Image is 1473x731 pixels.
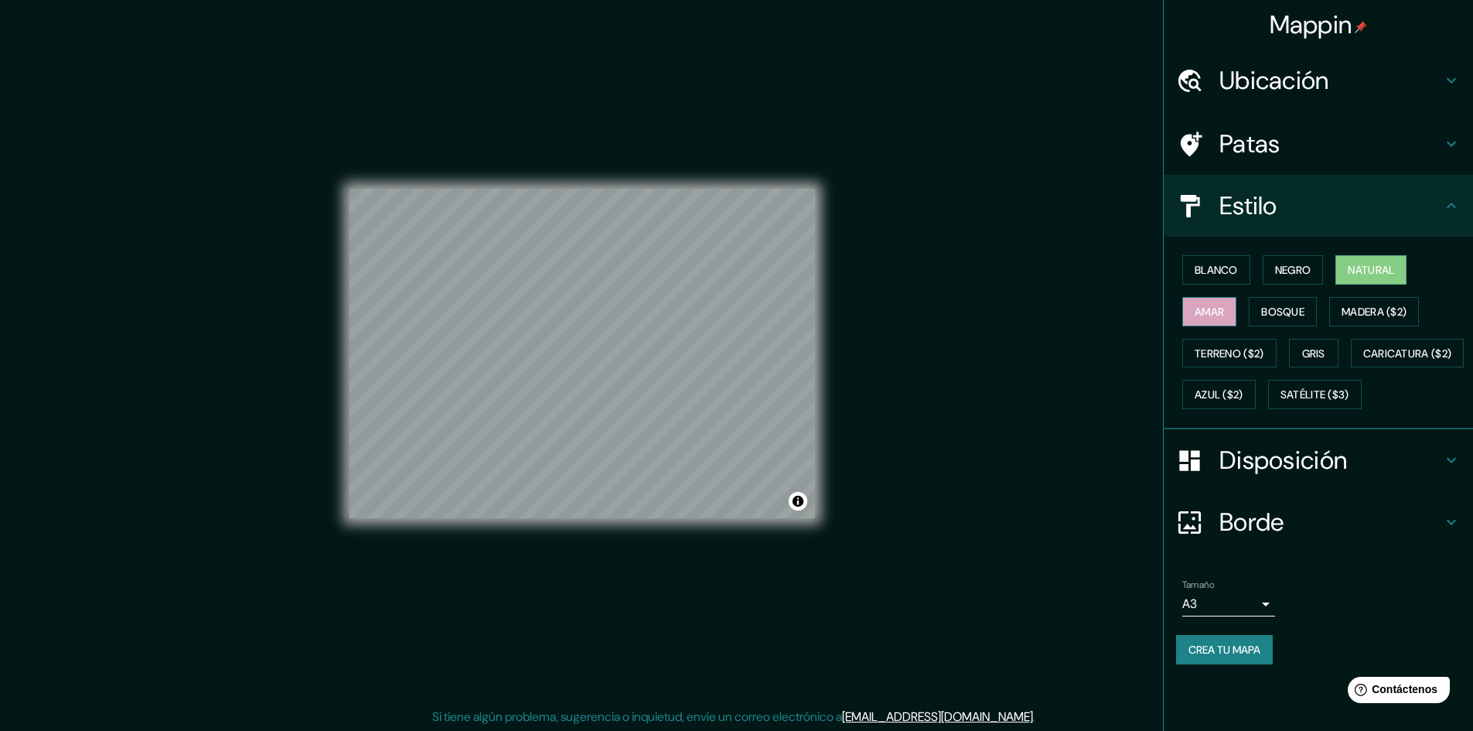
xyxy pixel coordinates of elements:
a: [EMAIL_ADDRESS][DOMAIN_NAME] [842,709,1033,725]
font: Estilo [1219,190,1277,222]
button: Amar [1182,297,1236,326]
div: Ubicación [1164,50,1473,111]
button: Azul ($2) [1182,380,1256,409]
font: . [1033,709,1035,725]
font: Gris [1302,347,1325,360]
font: . [1035,708,1038,725]
button: Bosque [1249,297,1317,326]
button: Caricatura ($2) [1351,339,1464,368]
div: Borde [1164,491,1473,553]
font: Blanco [1195,263,1238,277]
button: Negro [1263,255,1324,285]
font: Patas [1219,128,1280,160]
button: Terreno ($2) [1182,339,1277,368]
button: Crea tu mapa [1176,635,1273,664]
iframe: Lanzador de widgets de ayuda [1335,671,1456,714]
div: A3 [1182,592,1275,617]
font: Tamaño [1182,579,1214,591]
font: A3 [1182,596,1197,612]
canvas: Mapa [349,189,815,518]
button: Activar o desactivar atribución [789,492,807,511]
font: . [1038,708,1041,725]
font: Mappin [1270,9,1352,41]
div: Disposición [1164,429,1473,491]
font: Amar [1195,305,1224,319]
button: Satélite ($3) [1268,380,1362,409]
font: Ubicación [1219,64,1329,97]
div: Patas [1164,113,1473,175]
font: Madera ($2) [1342,305,1407,319]
button: Madera ($2) [1329,297,1419,326]
font: Azul ($2) [1195,388,1243,402]
font: Borde [1219,506,1284,538]
button: Natural [1335,255,1407,285]
font: Natural [1348,263,1394,277]
img: pin-icon.png [1355,21,1367,33]
font: Negro [1275,263,1311,277]
div: Estilo [1164,175,1473,237]
font: Terreno ($2) [1195,347,1264,360]
font: Satélite ($3) [1280,388,1349,402]
font: Si tiene algún problema, sugerencia o inquietud, envíe un correo electrónico a [432,709,842,725]
font: Crea tu mapa [1188,643,1260,657]
button: Gris [1289,339,1338,368]
font: Disposición [1219,444,1347,477]
font: Caricatura ($2) [1363,347,1452,360]
button: Blanco [1182,255,1250,285]
font: Bosque [1261,305,1304,319]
